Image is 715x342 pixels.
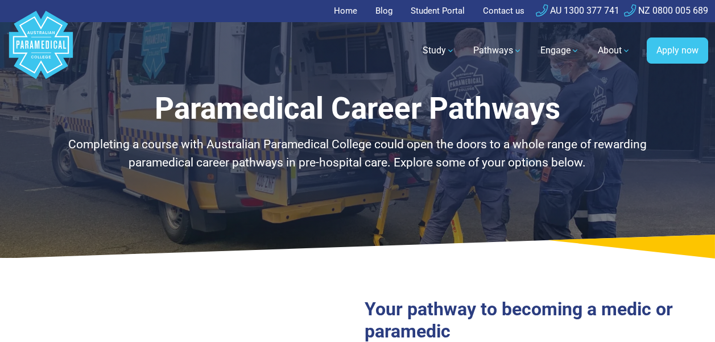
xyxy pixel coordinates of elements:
[591,35,638,66] a: About
[416,35,462,66] a: Study
[365,298,709,342] h2: Your pathway to becoming a medic or paramedic
[624,5,708,16] a: NZ 0800 005 689
[59,136,655,172] p: Completing a course with Australian Paramedical College could open the doors to a whole range of ...
[647,37,708,64] a: Apply now
[536,5,619,16] a: AU 1300 377 741
[7,22,75,80] a: Australian Paramedical College
[534,35,586,66] a: Engage
[59,91,655,127] h1: Paramedical Career Pathways
[466,35,529,66] a: Pathways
